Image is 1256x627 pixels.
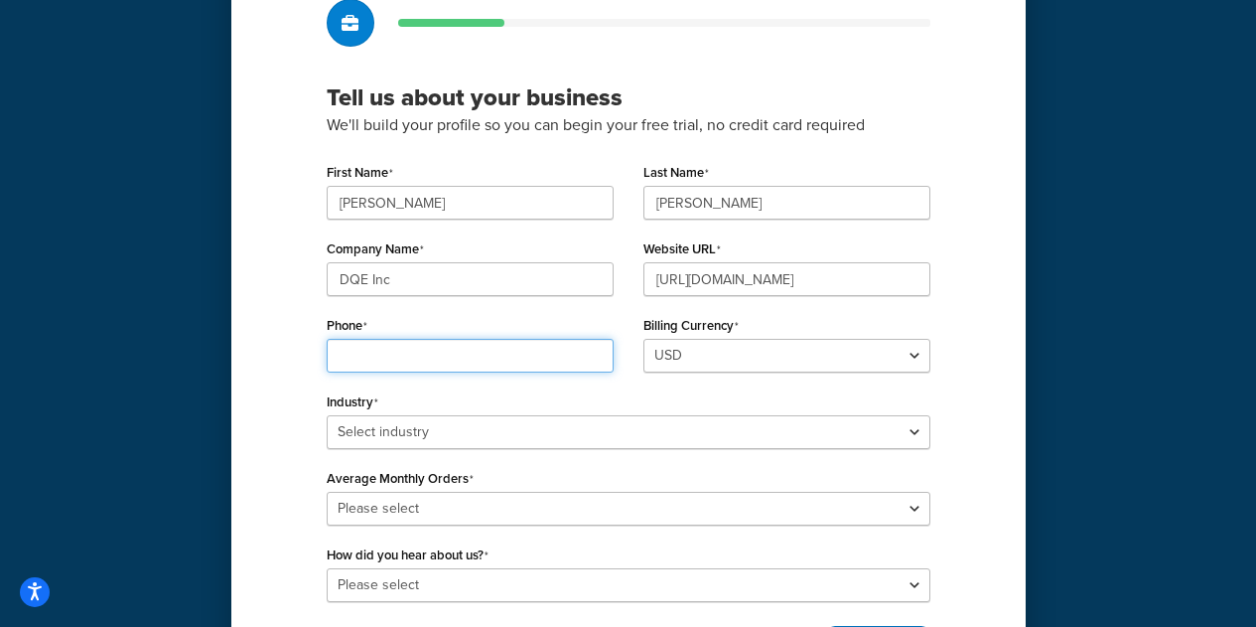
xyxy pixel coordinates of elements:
[327,318,367,334] label: Phone
[327,394,378,410] label: Industry
[327,165,393,181] label: First Name
[643,318,739,334] label: Billing Currency
[327,548,488,563] label: How did you hear about us?
[327,82,930,112] h3: Tell us about your business
[327,112,930,138] p: We'll build your profile so you can begin your free trial, no credit card required
[327,241,424,257] label: Company Name
[643,165,709,181] label: Last Name
[327,471,474,487] label: Average Monthly Orders
[643,241,721,257] label: Website URL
